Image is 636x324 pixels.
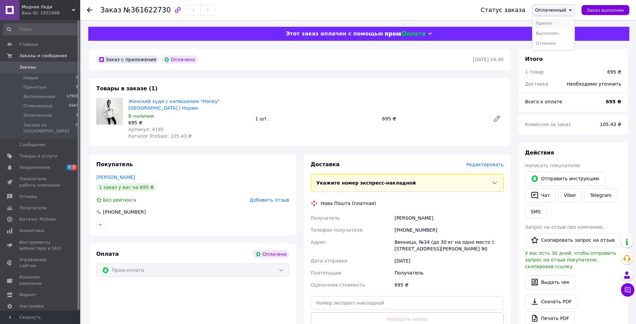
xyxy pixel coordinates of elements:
[525,188,555,202] button: Чат
[473,57,504,62] time: [DATE] 14:40
[102,209,146,215] div: [PHONE_NUMBER]
[393,267,505,279] div: Получатель
[585,188,617,202] a: Telegram
[19,205,47,211] span: Покупатели
[96,161,133,168] span: Покупатель
[19,228,44,234] span: Аналитика
[22,10,80,16] div: Ваш ID: 1931998
[525,295,578,309] a: Скачать PDF
[558,188,582,202] a: Viber
[96,251,119,257] span: Оплата
[621,283,634,297] button: Чат с покупателем
[128,127,164,132] span: Артикул: 4185
[123,6,171,14] span: №361622730
[19,216,55,222] span: Каталог ProSale
[316,180,416,186] span: Укажите номер экспресс-накладной
[311,258,348,263] span: Дата отправки
[19,239,62,251] span: Инструменты вебмастера и SEO
[76,84,78,90] span: 9
[19,142,45,148] span: Сообщения
[393,236,505,255] div: Винница, №34 (до 30 кг на одно место ): [STREET_ADDRESS][PERSON_NAME] 90
[250,197,289,203] span: Добавить отзыв
[23,84,46,90] span: Принятые
[97,98,123,124] img: Женский худи с капюшоном "Honey" Турция | Норма
[393,212,505,224] div: [PERSON_NAME]
[393,255,505,267] div: [DATE]
[103,197,136,203] span: Без рейтинга
[481,7,525,13] div: Статус заказа
[311,282,365,288] span: Оценочная стоимость
[19,292,36,298] span: Маркет
[19,303,44,309] span: Настройки
[525,172,605,186] button: Отправить инструкцию
[393,224,505,236] div: [PHONE_NUMBER]
[525,149,554,156] span: Действия
[253,114,380,123] div: 1 шт.
[96,175,135,180] a: [PERSON_NAME]
[253,250,289,258] div: Оплачено
[19,274,62,286] span: Кошелек компании
[76,112,78,118] span: 1
[72,165,77,170] span: 7
[490,112,504,125] a: Редактировать
[19,176,62,188] span: Показатели работы компании
[76,122,78,134] span: 0
[19,165,50,171] span: Уведомления
[311,161,340,168] span: Доставка
[582,5,629,15] button: Заказ выполнен
[128,99,220,111] a: Женский худи с капюшоном "Honey" [GEOGRAPHIC_DATA] | Норма
[525,163,580,168] span: Написать покупателю
[19,53,67,59] span: Заказы и сообщения
[525,275,575,289] button: Выдать чек
[19,64,36,70] span: Заказы
[563,77,625,91] div: Необходимо уточнить
[96,183,156,191] div: 1 заказ у вас на 695 ₴
[3,23,79,35] input: Поиск
[67,94,78,100] span: 17919
[23,122,76,134] span: Заказы из [GEOGRAPHIC_DATA]
[67,165,72,170] span: 7
[19,153,57,159] span: Товары и услуги
[532,38,575,48] li: Отменен
[525,56,543,62] span: Итого
[128,133,192,139] span: Каталог ProSale: 105.43 ₴
[311,296,504,310] input: Номер экспресс-накладной
[311,227,363,233] span: Телефон получателя
[23,103,52,109] span: Отмененные
[87,7,92,13] div: Вернуться назад
[525,250,616,269] span: У вас есть 30 дней, чтобы отправить запрос на отзыв покупателю, скопировав ссылку.
[525,99,562,104] span: Всего к оплате
[286,30,383,37] span: Этот заказ оплачен с помощью
[600,122,621,127] span: 105.43 ₴
[393,279,505,291] div: 695 ₴
[587,8,624,13] span: Заказ выполнен
[525,81,548,87] span: Доставка
[23,75,38,81] span: Новые
[532,18,575,28] li: Принят
[311,239,326,245] span: Адрес
[311,215,340,221] span: Получатель
[535,7,566,13] span: Оплаченный
[96,56,159,64] div: Заказ с приложения
[19,41,38,47] span: Главная
[311,270,342,276] span: Плательщик
[385,31,425,37] img: evopay logo
[100,6,121,14] span: Заказ
[319,200,378,207] div: Нова Пошта (платная)
[23,94,55,100] span: Выполненные
[525,205,546,218] button: SMS
[525,233,621,247] button: Скопировать запрос на отзыв
[466,162,504,167] span: Редактировать
[23,112,52,118] span: Оплаченные
[532,28,575,38] li: Выполнен
[525,69,544,75] span: 1 товар
[525,122,571,127] span: Комиссия за заказ
[69,103,78,109] span: 5547
[19,194,37,200] span: Отзывы
[379,114,488,123] div: 695 ₴
[607,69,621,75] div: 695 ₴
[128,113,154,119] span: В наличии
[19,257,62,269] span: Управление сайтом
[128,119,250,126] div: 695 ₴
[525,224,603,230] span: Запрос на отзыв про компанию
